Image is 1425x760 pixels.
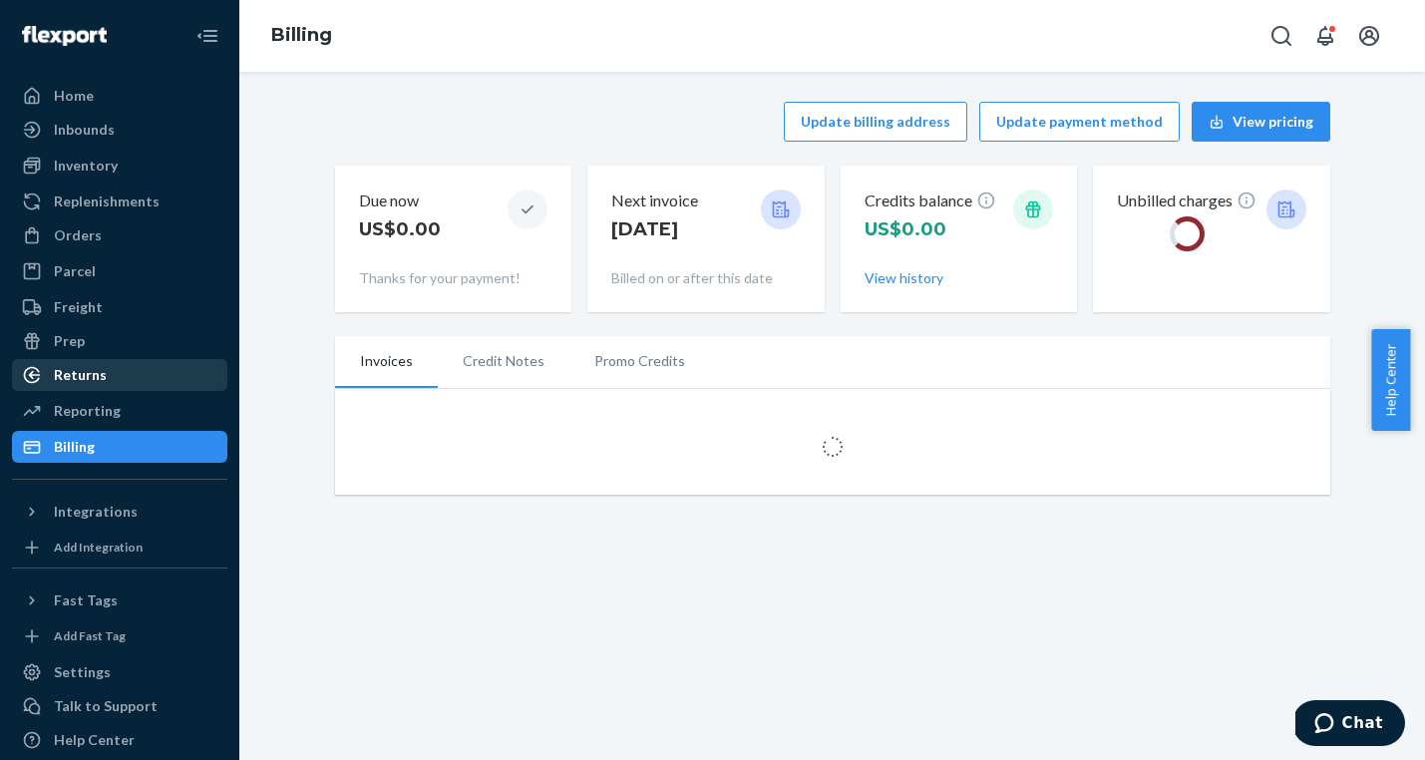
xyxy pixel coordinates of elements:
button: View history [865,268,943,288]
p: Due now [359,190,441,212]
button: Help Center [1371,329,1410,431]
div: Settings [54,662,111,682]
li: Credit Notes [438,336,569,386]
div: Integrations [54,502,138,522]
div: Inventory [54,156,118,176]
a: Billing [271,24,332,46]
div: Reporting [54,401,121,421]
a: Orders [12,219,227,251]
img: Flexport logo [22,26,107,46]
button: Integrations [12,496,227,528]
a: Help Center [12,724,227,756]
button: Update billing address [784,102,967,142]
button: Open Search Box [1261,16,1301,56]
a: Replenishments [12,186,227,217]
a: Returns [12,359,227,391]
div: Prep [54,331,85,351]
button: View pricing [1192,102,1330,142]
a: Add Fast Tag [12,624,227,648]
button: Talk to Support [12,690,227,722]
div: Parcel [54,261,96,281]
div: Add Fast Tag [54,627,126,644]
li: Invoices [335,336,438,388]
div: Replenishments [54,191,160,211]
div: Inbounds [54,120,115,140]
p: Credits balance [865,190,996,212]
div: Add Integration [54,539,143,556]
button: Close Navigation [187,16,227,56]
a: Home [12,80,227,112]
button: Open account menu [1349,16,1389,56]
a: Settings [12,656,227,688]
p: Unbilled charges [1117,190,1256,212]
div: Talk to Support [54,696,158,716]
button: Open notifications [1305,16,1345,56]
ol: breadcrumbs [255,7,348,65]
a: Parcel [12,255,227,287]
iframe: Opens a widget where you can chat to one of our agents [1295,700,1405,750]
div: Returns [54,365,107,385]
button: Fast Tags [12,584,227,616]
a: Inbounds [12,114,227,146]
div: Help Center [54,730,135,750]
p: Next invoice [611,190,698,212]
p: [DATE] [611,216,698,242]
div: Billing [54,437,95,457]
a: Add Integration [12,536,227,560]
a: Billing [12,431,227,463]
a: Prep [12,325,227,357]
div: Home [54,86,94,106]
div: Freight [54,297,103,317]
p: Thanks for your payment! [359,268,548,288]
a: Inventory [12,150,227,182]
div: Orders [54,225,102,245]
a: Reporting [12,395,227,427]
span: US$0.00 [865,218,946,240]
a: Freight [12,291,227,323]
p: Billed on or after this date [611,268,801,288]
p: US$0.00 [359,216,441,242]
div: Fast Tags [54,590,118,610]
li: Promo Credits [569,336,710,386]
button: Update payment method [979,102,1180,142]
